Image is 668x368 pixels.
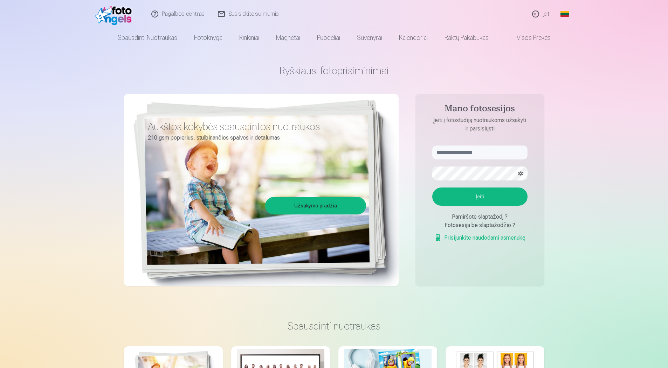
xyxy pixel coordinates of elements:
[497,28,559,48] a: Visos prekės
[95,3,136,25] img: /fa2
[425,116,535,133] p: Įeiti į fotostudiją nuotraukoms užsakyti ir parsisiųsti
[432,187,528,206] button: Įeiti
[266,198,365,213] a: Užsakymo pradžia
[434,234,525,242] a: Prisijunkite naudodami asmenukę
[432,221,528,229] div: Fotosesija be slaptažodžio ?
[148,120,361,133] h3: Aukštos kokybės spausdintos nuotraukos
[186,28,231,48] a: Fotoknyga
[436,28,497,48] a: Raktų pakabukas
[349,28,391,48] a: Suvenyrai
[432,213,528,221] div: Pamiršote slaptažodį ?
[268,28,309,48] a: Magnetai
[425,104,535,116] h4: Mano fotosesijos
[391,28,436,48] a: Kalendoriai
[309,28,349,48] a: Puodeliai
[231,28,268,48] a: Rinkiniai
[148,133,361,143] p: 210 gsm popierius, stulbinančios spalvos ir detalumas
[109,28,186,48] a: Spausdinti nuotraukas
[130,320,539,332] h3: Spausdinti nuotraukas
[124,64,544,77] h1: Ryškiausi fotoprisiminimai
